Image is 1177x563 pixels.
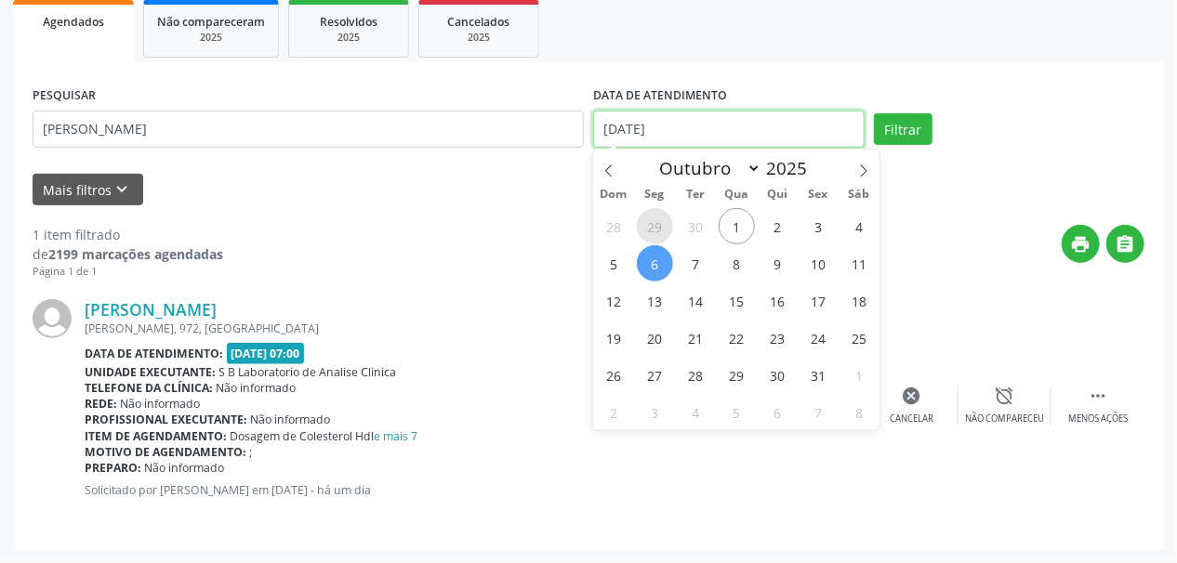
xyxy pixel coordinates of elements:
[719,245,755,281] span: Outubro 8, 2025
[302,31,395,45] div: 2025
[840,282,877,319] span: Outubro 18, 2025
[800,208,837,244] span: Outubro 3, 2025
[760,282,796,319] span: Outubro 16, 2025
[1116,234,1136,255] i: 
[678,357,714,393] span: Outubro 28, 2025
[678,394,714,430] span: Novembro 4, 2025
[874,113,932,145] button: Filtrar
[33,299,72,338] img: img
[840,320,877,356] span: Outubro 25, 2025
[85,321,587,336] div: [PERSON_NAME], 972, [GEOGRAPHIC_DATA]
[761,156,823,180] input: Year
[33,244,223,264] div: de
[902,386,922,406] i: cancel
[157,14,265,30] span: Não compareceram
[760,208,796,244] span: Outubro 2, 2025
[33,225,223,244] div: 1 item filtrado
[85,364,216,380] b: Unidade executante:
[112,179,133,200] i: keyboard_arrow_down
[320,14,377,30] span: Resolvidos
[596,320,632,356] span: Outubro 19, 2025
[596,245,632,281] span: Outubro 5, 2025
[250,444,253,460] span: ;
[678,320,714,356] span: Outubro 21, 2025
[760,320,796,356] span: Outubro 23, 2025
[1062,225,1100,263] button: print
[217,380,297,396] span: Não informado
[593,111,865,148] input: Selecione um intervalo
[145,460,225,476] span: Não informado
[798,189,839,201] span: Sex
[760,394,796,430] span: Novembro 6, 2025
[448,14,510,30] span: Cancelados
[33,111,584,148] input: Nome, CNS
[719,282,755,319] span: Outubro 15, 2025
[840,357,877,393] span: Novembro 1, 2025
[596,357,632,393] span: Outubro 26, 2025
[43,14,104,30] span: Agendados
[800,357,837,393] span: Outubro 31, 2025
[637,282,673,319] span: Outubro 13, 2025
[800,245,837,281] span: Outubro 10, 2025
[85,460,141,476] b: Preparo:
[1088,386,1108,406] i: 
[85,482,587,498] p: Solicitado por [PERSON_NAME] em [DATE] - há um dia
[637,245,673,281] span: Outubro 6, 2025
[678,208,714,244] span: Setembro 30, 2025
[839,189,879,201] span: Sáb
[227,343,305,364] span: [DATE] 07:00
[637,208,673,244] span: Setembro 29, 2025
[85,444,246,460] b: Motivo de agendamento:
[85,380,213,396] b: Telefone da clínica:
[719,357,755,393] span: Outubro 29, 2025
[800,394,837,430] span: Novembro 7, 2025
[33,82,96,111] label: PESQUISAR
[85,346,223,361] b: Data de atendimento:
[637,394,673,430] span: Novembro 3, 2025
[840,394,877,430] span: Novembro 8, 2025
[48,245,223,263] strong: 2199 marcações agendadas
[85,412,247,427] b: Profissional executante:
[596,208,632,244] span: Setembro 28, 2025
[719,208,755,244] span: Outubro 1, 2025
[596,282,632,319] span: Outubro 12, 2025
[760,357,796,393] span: Outubro 30, 2025
[678,245,714,281] span: Outubro 7, 2025
[800,320,837,356] span: Outubro 24, 2025
[965,412,1044,426] div: Não compareceu
[85,428,227,444] b: Item de agendamento:
[593,189,634,201] span: Dom
[840,208,877,244] span: Outubro 4, 2025
[634,189,675,201] span: Seg
[596,394,632,430] span: Novembro 2, 2025
[219,364,397,380] span: S B Laboratorio de Analise Clinica
[678,282,714,319] span: Outubro 14, 2025
[593,82,727,111] label: DATA DE ATENDIMENTO
[33,174,143,206] button: Mais filtroskeyboard_arrow_down
[1071,234,1091,255] i: print
[85,396,117,412] b: Rede:
[157,31,265,45] div: 2025
[637,357,673,393] span: Outubro 27, 2025
[800,282,837,319] span: Outubro 17, 2025
[719,320,755,356] span: Outubro 22, 2025
[85,299,217,320] a: [PERSON_NAME]
[637,320,673,356] span: Outubro 20, 2025
[716,189,757,201] span: Qua
[432,31,525,45] div: 2025
[1068,412,1128,426] div: Menos ações
[890,412,933,426] div: Cancelar
[121,396,201,412] span: Não informado
[757,189,798,201] span: Qui
[675,189,716,201] span: Ter
[995,386,1015,406] i: alarm_off
[251,412,331,427] span: Não informado
[375,428,418,444] a: e mais 7
[33,264,223,280] div: Página 1 de 1
[650,155,761,181] select: Month
[840,245,877,281] span: Outubro 11, 2025
[231,428,418,444] span: Dosagem de Colesterol Hdl
[760,245,796,281] span: Outubro 9, 2025
[1106,225,1144,263] button: 
[719,394,755,430] span: Novembro 5, 2025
